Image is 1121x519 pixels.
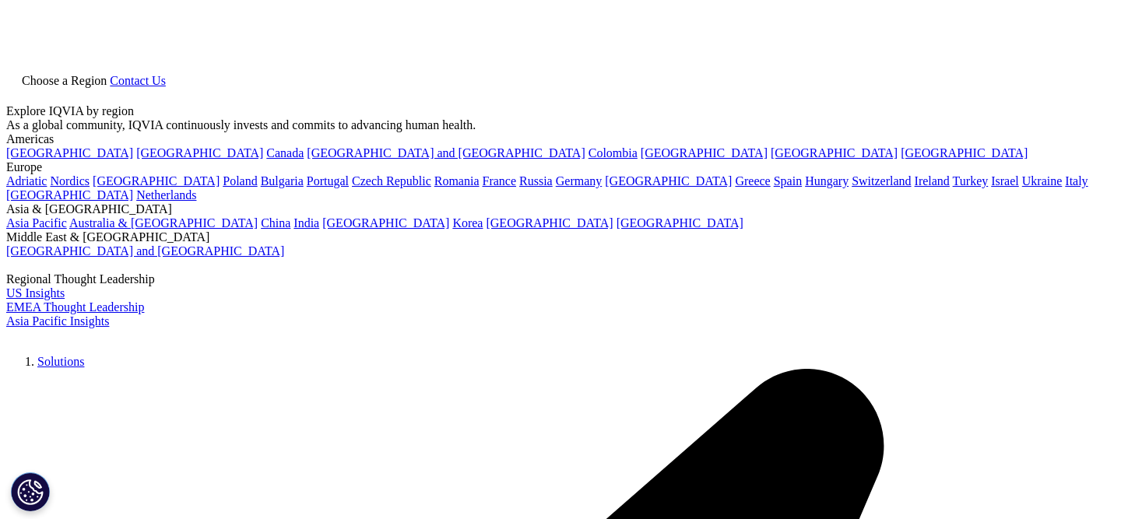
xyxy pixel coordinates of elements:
[69,216,258,230] a: Australia & [GEOGRAPHIC_DATA]
[307,174,349,188] a: Portugal
[93,174,220,188] a: [GEOGRAPHIC_DATA]
[223,174,257,188] a: Poland
[771,146,898,160] a: [GEOGRAPHIC_DATA]
[6,118,1115,132] div: As a global community, IQVIA continuously invests and commits to advancing human health.
[6,202,1115,216] div: Asia & [GEOGRAPHIC_DATA]
[136,188,196,202] a: Netherlands
[556,174,603,188] a: Germany
[37,355,84,368] a: Solutions
[6,244,284,258] a: [GEOGRAPHIC_DATA] and [GEOGRAPHIC_DATA]
[6,286,65,300] a: US Insights
[452,216,483,230] a: Korea
[6,216,67,230] a: Asia Pacific
[352,174,431,188] a: Czech Republic
[6,146,133,160] a: [GEOGRAPHIC_DATA]
[1065,174,1088,188] a: Italy
[22,74,107,87] span: Choose a Region
[6,174,47,188] a: Adriatic
[953,174,989,188] a: Turkey
[261,174,304,188] a: Bulgaria
[483,174,517,188] a: France
[6,132,1115,146] div: Americas
[110,74,166,87] a: Contact Us
[307,146,585,160] a: [GEOGRAPHIC_DATA] and [GEOGRAPHIC_DATA]
[6,230,1115,244] div: Middle East & [GEOGRAPHIC_DATA]
[434,174,480,188] a: Romania
[735,174,770,188] a: Greece
[293,216,319,230] a: India
[617,216,743,230] a: [GEOGRAPHIC_DATA]
[605,174,732,188] a: [GEOGRAPHIC_DATA]
[266,146,304,160] a: Canada
[6,160,1115,174] div: Europe
[322,216,449,230] a: [GEOGRAPHIC_DATA]
[50,174,90,188] a: Nordics
[901,146,1028,160] a: [GEOGRAPHIC_DATA]
[6,300,144,314] a: EMEA Thought Leadership
[6,104,1115,118] div: Explore IQVIA by region
[852,174,911,188] a: Switzerland
[589,146,638,160] a: Colombia
[136,146,263,160] a: [GEOGRAPHIC_DATA]
[6,314,109,328] a: Asia Pacific Insights
[486,216,613,230] a: [GEOGRAPHIC_DATA]
[774,174,802,188] a: Spain
[641,146,768,160] a: [GEOGRAPHIC_DATA]
[1022,174,1063,188] a: Ukraine
[6,272,1115,286] div: Regional Thought Leadership
[991,174,1019,188] a: Israel
[11,472,50,511] button: Cookies Settings
[915,174,950,188] a: Ireland
[519,174,553,188] a: Russia
[805,174,849,188] a: Hungary
[6,188,133,202] a: [GEOGRAPHIC_DATA]
[261,216,290,230] a: China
